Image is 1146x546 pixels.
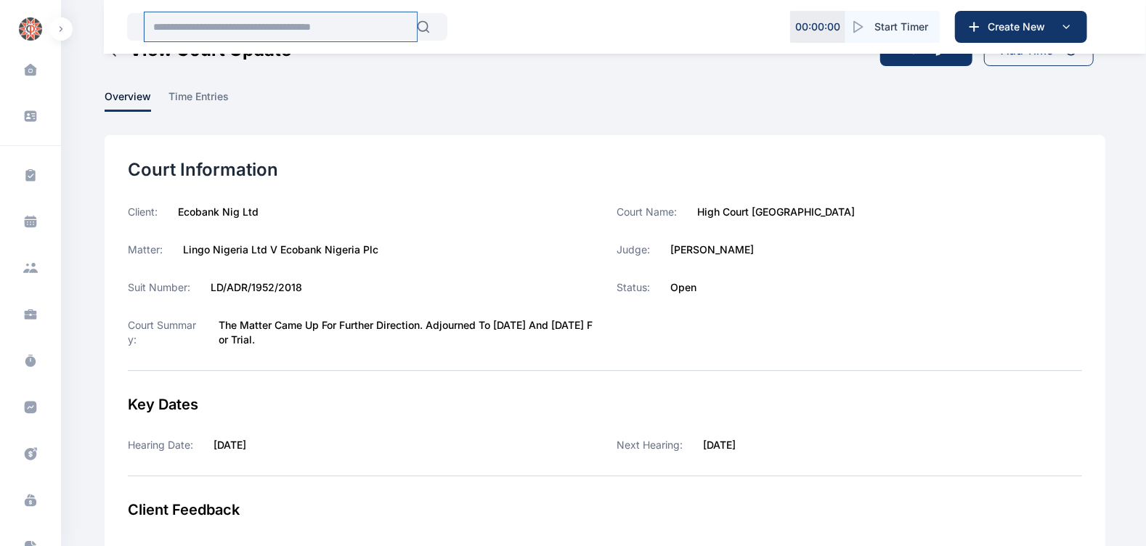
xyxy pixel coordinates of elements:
p: 00 : 00 : 00 [795,20,840,34]
label: Status: [617,280,650,295]
label: Judge: [617,243,650,257]
label: Ecobank Nig Ltd [178,205,259,219]
label: [PERSON_NAME] [670,243,754,257]
button: Start Timer [845,11,940,43]
div: Court Information [128,158,1082,182]
label: Hearing Date: [128,439,193,451]
label: Client: [128,205,158,219]
div: Client Feedback [128,500,1082,520]
div: Key Dates [128,394,1082,415]
span: overview [105,89,151,112]
label: [DATE] [703,438,736,452]
label: The matter came up for further direction. Adjourned to [DATE] and [DATE] for trial. [219,318,593,347]
label: Suit Number: [128,280,190,295]
label: Open [670,280,696,295]
span: Create New [982,20,1057,34]
label: Court Summary: [128,318,198,347]
button: Create New [955,11,1087,43]
label: High Court [GEOGRAPHIC_DATA] [697,205,855,219]
span: Start Timer [874,20,928,34]
label: Lingo Nigeria Ltd V Ecobank Nigeria Plc [183,243,378,257]
label: Matter: [128,243,163,257]
a: overview [105,89,168,112]
a: time entries [168,89,246,112]
span: time entries [168,89,229,112]
label: LD/ADR/1952/2018 [211,280,302,295]
label: Next Hearing: [617,438,683,452]
label: [DATE] [214,439,246,451]
label: Court Name: [617,205,677,219]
